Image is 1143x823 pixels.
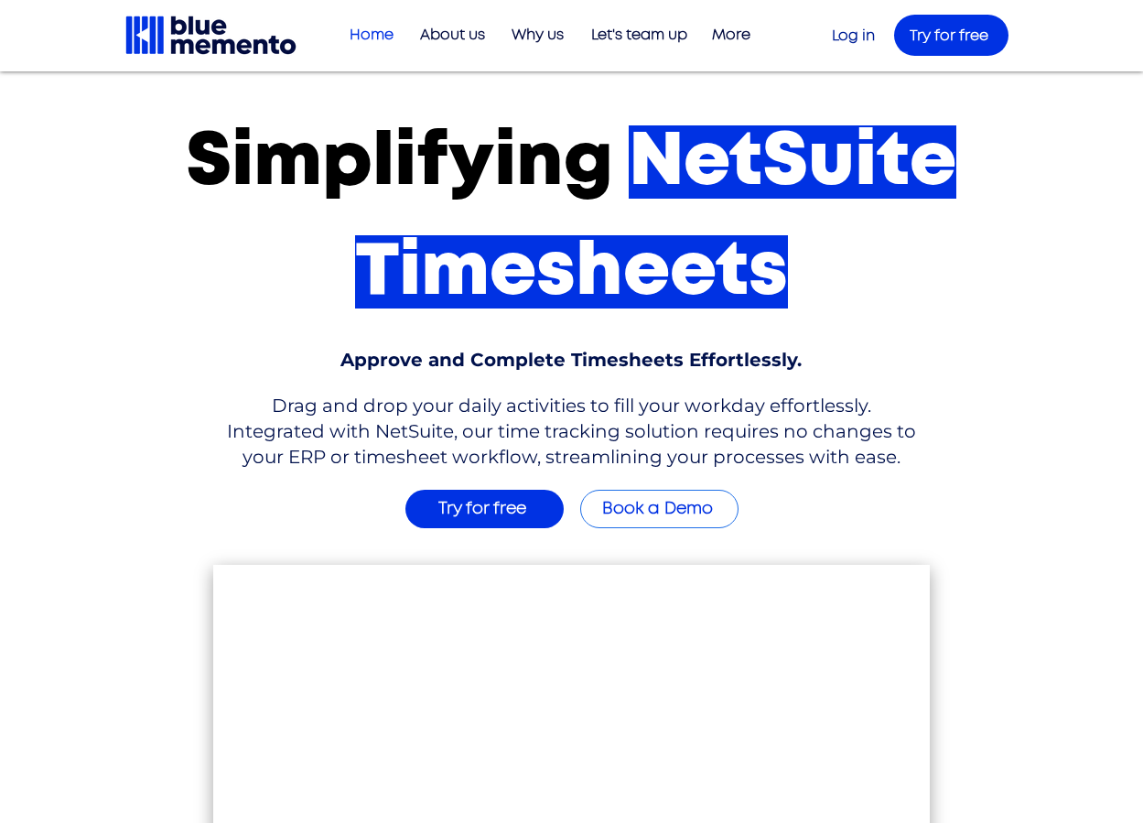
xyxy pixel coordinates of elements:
[602,501,713,517] span: Book a Demo
[227,395,916,468] span: Drag and drop your daily activities to fill your workday effortlessly. Integrated with NetSuite, ...
[403,20,494,50] a: About us
[910,28,988,43] span: Try for free
[333,20,403,50] a: Home
[186,125,613,199] span: Simplifying
[405,490,564,528] a: Try for free
[582,20,696,50] p: Let's team up
[832,28,875,43] a: Log in
[502,20,573,50] p: Why us
[573,20,696,50] a: Let's team up
[355,125,957,309] span: NetSuite Timesheets
[340,20,403,50] p: Home
[124,14,298,57] img: Blue Memento black logo
[494,20,573,50] a: Why us
[703,20,760,50] p: More
[333,20,760,50] nav: Site
[411,20,494,50] p: About us
[438,501,526,517] span: Try for free
[580,490,739,528] a: Book a Demo
[340,349,802,371] span: Approve and Complete Timesheets Effortlessly.
[894,15,1008,56] a: Try for free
